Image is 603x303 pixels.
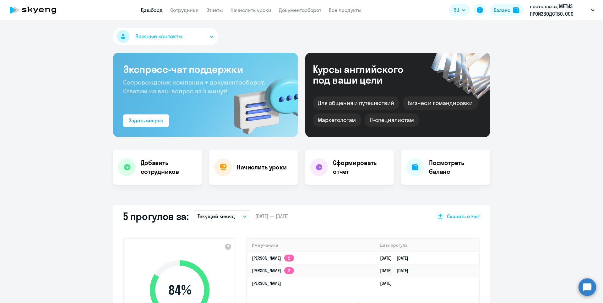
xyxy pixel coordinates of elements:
[252,268,294,273] a: [PERSON_NAME]2
[252,255,294,261] a: [PERSON_NAME]2
[170,7,199,13] a: Сотрудники
[365,113,419,127] div: IT-специалистам
[113,28,219,45] button: Важные контакты
[279,7,321,13] a: Документооборот
[380,280,397,286] a: [DATE]
[123,63,288,75] h3: Экспресс-чат поддержки
[429,158,485,176] h4: Посмотреть баланс
[255,213,289,220] span: [DATE] — [DATE]
[380,268,413,273] a: [DATE][DATE]
[527,3,598,18] button: постоплата, МЕТИЗ ПРОИЗВОДСТВО, ООО
[449,4,470,16] button: RU
[237,163,287,172] h4: Начислить уроки
[490,4,523,16] button: Балансbalance
[194,210,250,222] button: Текущий месяц
[198,212,235,220] p: Текущий месяц
[206,7,223,13] a: Отчеты
[129,117,163,124] div: Задать вопрос
[313,113,361,127] div: Маркетологам
[252,280,281,286] a: [PERSON_NAME]
[284,255,294,262] app-skyeng-badge: 2
[403,96,478,110] div: Бизнес и командировки
[329,7,361,13] a: Все продукты
[123,78,265,95] span: Сопровождение компании + документооборот. Ответим на ваш вопрос за 5 минут!
[313,96,399,110] div: Для общения и путешествий
[380,255,413,261] a: [DATE][DATE]
[141,7,163,13] a: Дашборд
[141,158,197,176] h4: Добавить сотрудников
[530,3,588,18] p: постоплата, МЕТИЗ ПРОИЗВОДСТВО, ООО
[333,158,389,176] h4: Сформировать отчет
[247,239,375,252] th: Имя ученика
[513,7,519,13] img: balance
[494,6,510,14] div: Баланс
[144,283,216,298] span: 84 %
[231,7,271,13] a: Начислить уроки
[135,32,182,41] span: Важные контакты
[454,6,459,14] span: RU
[123,114,169,127] button: Задать вопрос
[225,66,298,137] img: bg-img
[284,267,294,274] app-skyeng-badge: 2
[375,239,479,252] th: Дата прогула
[313,64,420,85] div: Курсы английского под ваши цели
[123,210,189,223] h2: 5 прогулов за:
[447,213,480,220] span: Скачать отчет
